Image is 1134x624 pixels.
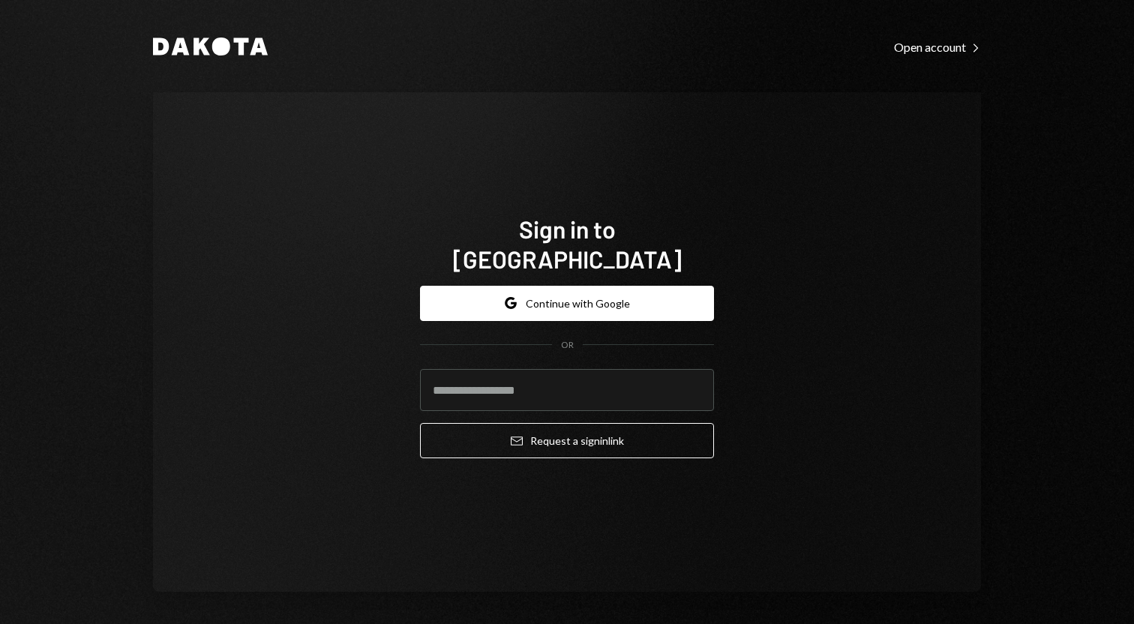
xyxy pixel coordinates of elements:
h1: Sign in to [GEOGRAPHIC_DATA] [420,214,714,274]
button: Continue with Google [420,286,714,321]
div: Open account [894,40,981,55]
div: OR [561,339,574,352]
button: Request a signinlink [420,423,714,458]
a: Open account [894,38,981,55]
